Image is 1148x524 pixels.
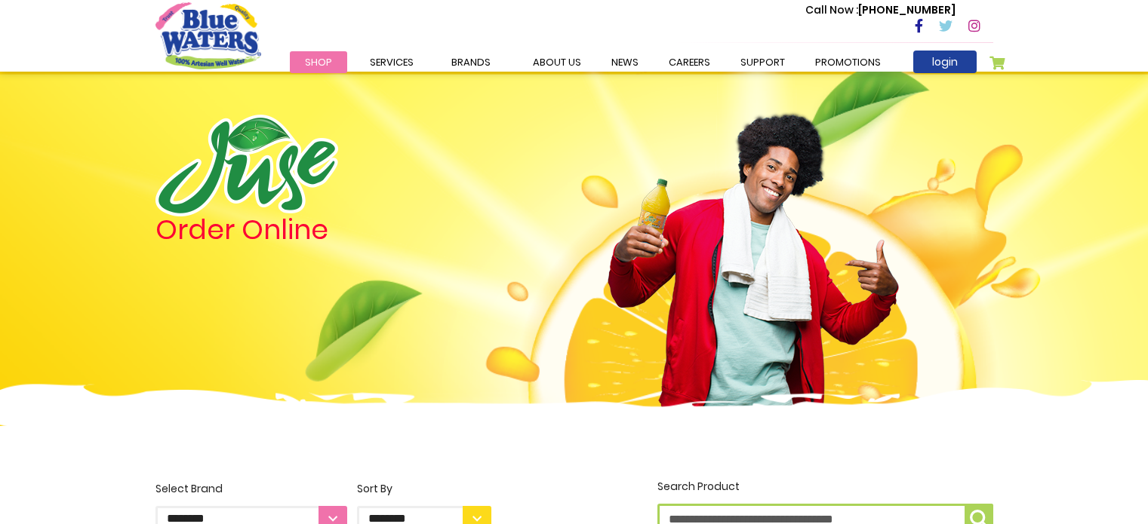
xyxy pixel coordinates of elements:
[725,51,800,73] a: support
[370,55,414,69] span: Services
[518,51,596,73] a: about us
[805,2,858,17] span: Call Now :
[805,2,956,18] p: [PHONE_NUMBER]
[155,115,338,216] img: logo
[606,87,900,409] img: man.png
[800,51,896,73] a: Promotions
[451,55,491,69] span: Brands
[913,51,977,73] a: login
[596,51,654,73] a: News
[654,51,725,73] a: careers
[155,216,491,244] h4: Order Online
[305,55,332,69] span: Shop
[357,481,491,497] div: Sort By
[155,2,261,69] a: store logo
